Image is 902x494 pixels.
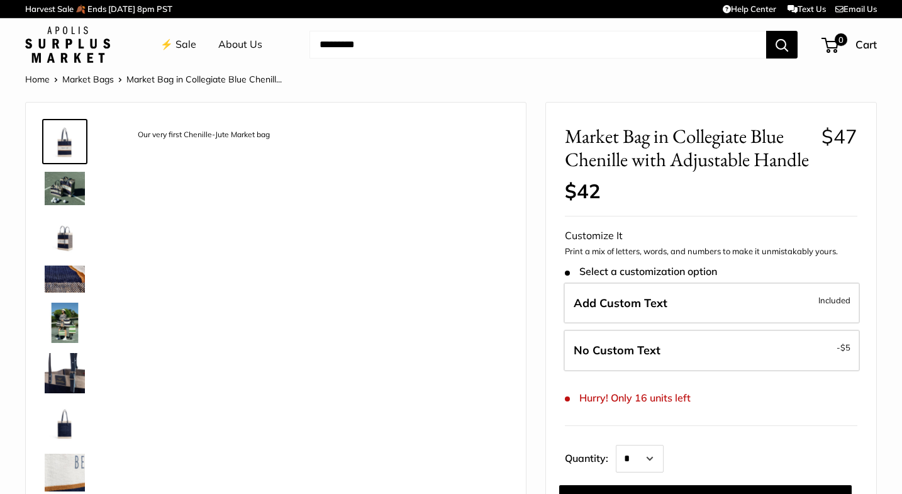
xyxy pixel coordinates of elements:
img: description_Print Shop Exclusive Leather Patch on each bag [45,353,85,393]
a: description_Seal of authenticity printed on the backside of every bag. [42,401,87,446]
span: Add Custom Text [574,296,667,310]
a: About Us [218,35,262,54]
span: - [837,340,850,355]
p: Print a mix of letters, words, and numbers to make it unmistakably yours. [565,245,857,258]
button: Search [766,31,798,59]
span: $47 [821,124,857,149]
span: Market Bag in Collegiate Blue Chenill... [126,74,282,85]
img: Market Bag in Collegiate Blue Chenille with Adjustable Handle [45,454,85,494]
span: Cart [855,38,877,51]
a: description_A close up of our first Chenille Jute Market Bag [42,263,87,295]
img: description_Adjustable Handles for whatever mood you are in [45,215,85,255]
img: description_Seal of authenticity printed on the backside of every bag. [45,403,85,444]
img: description_Our very first Chenille-Jute Market bag [45,121,85,162]
a: Home [25,74,50,85]
span: Market Bag in Collegiate Blue Chenille with Adjustable Handle [565,125,811,171]
span: Hurry! Only 16 units left [565,392,690,404]
a: Help Center [723,4,776,14]
span: $5 [840,342,850,352]
span: $42 [565,179,601,203]
a: description_Our very first Chenille-Jute Market bag [42,119,87,164]
span: Included [818,293,850,308]
img: description_A close up of our first Chenille Jute Market Bag [45,266,85,293]
span: Select a customization option [565,266,716,278]
a: ⚡️ Sale [160,35,196,54]
div: Our very first Chenille-Jute Market bag [131,126,276,143]
nav: Breadcrumb [25,71,282,87]
a: description_Print Shop Exclusive Leather Patch on each bag [42,351,87,396]
img: Apolis: Surplus Market [25,26,110,63]
label: Leave Blank [564,330,860,371]
a: description_Adjustable Handles for whatever mood you are in [42,213,87,258]
img: Market Bag in Collegiate Blue Chenille with Adjustable Handle [45,303,85,343]
a: description_Take it anywhere with easy-grip handles. [42,169,87,208]
a: Market Bag in Collegiate Blue Chenille with Adjustable Handle [42,300,87,345]
input: Search... [309,31,766,59]
a: Text Us [788,4,826,14]
label: Add Custom Text [564,283,860,324]
label: Quantity: [565,441,616,473]
div: Customize It [565,227,857,245]
a: 0 Cart [823,35,877,55]
img: description_Take it anywhere with easy-grip handles. [45,172,85,205]
span: No Custom Text [574,343,660,357]
a: Email Us [835,4,877,14]
span: 0 [835,33,847,46]
a: Market Bags [62,74,114,85]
